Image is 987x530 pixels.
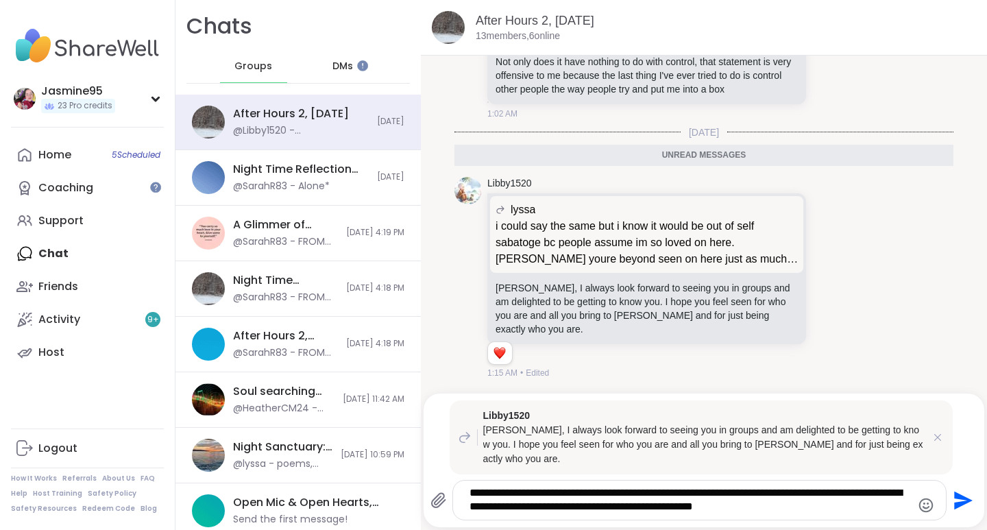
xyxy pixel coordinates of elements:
[11,303,164,336] a: Activity9+
[233,273,338,288] div: Night Time Reflection and/or Body Doubling, [DATE]
[346,282,404,294] span: [DATE] 4:18 PM
[11,270,164,303] a: Friends
[233,457,332,471] div: @lyssa - poems, songs, tears
[487,108,517,120] span: 1:02 AM
[496,55,798,96] p: Not only does it have nothing to do with control, that statement is very offensive to me because ...
[470,486,907,514] textarea: Type your message
[233,328,338,344] div: After Hours 2, [DATE]
[233,384,334,399] div: Soul searching with music -Special topic edition! , [DATE]
[41,84,115,99] div: Jasmine95
[432,11,465,44] img: After Hours 2, Sep 12
[233,439,332,455] div: Night Sanctuary: Sharing, Listening, Being Heard, [DATE]
[346,338,404,350] span: [DATE] 4:18 PM
[233,124,369,138] div: @Libby1520 - [PERSON_NAME], I always look forward to seeing you in groups and am delighted to be ...
[11,489,27,498] a: Help
[11,138,164,171] a: Home5Scheduled
[233,180,330,193] div: @SarahR83 - Alone*
[483,423,925,466] p: [PERSON_NAME], I always look forward to seeing you in groups and am delighted to be getting to kn...
[918,497,934,514] button: Emoji picker
[147,314,159,326] span: 9 +
[38,180,93,195] div: Coaching
[346,227,404,239] span: [DATE] 4:19 PM
[186,11,252,42] h1: Chats
[476,14,594,27] a: After Hours 2, [DATE]
[141,504,157,514] a: Blog
[492,348,507,359] button: Reactions: love
[947,485,977,516] button: Send
[454,177,482,204] img: https://sharewell-space-live.sfo3.digitaloceanspaces.com/user-generated/22027137-b181-4a8c-aa67-6...
[377,116,404,128] span: [DATE]
[483,409,925,423] span: Libby1520
[11,432,164,465] a: Logout
[511,202,535,218] span: lyssa
[192,272,225,305] img: Night Time Reflection and/or Body Doubling, Sep 08
[357,60,368,71] iframe: Spotlight
[11,336,164,369] a: Host
[38,279,78,294] div: Friends
[38,213,84,228] div: Support
[58,100,112,112] span: 23 Pro credits
[102,474,135,483] a: About Us
[487,367,517,379] span: 1:15 AM
[233,106,349,121] div: After Hours 2, [DATE]
[38,312,80,327] div: Activity
[38,345,64,360] div: Host
[343,394,404,405] span: [DATE] 11:42 AM
[141,474,155,483] a: FAQ
[192,217,225,250] img: A Glimmer of Hope, Sep 08
[38,147,71,162] div: Home
[233,217,338,232] div: A Glimmer of Hope, [DATE]
[476,29,560,43] p: 13 members, 6 online
[192,106,225,138] img: After Hours 2, Sep 12
[82,504,135,514] a: Redeem Code
[11,171,164,204] a: Coaching
[341,449,404,461] span: [DATE] 10:59 PM
[332,60,353,73] span: DMs
[496,281,798,336] p: [PERSON_NAME], I always look forward to seeing you in groups and am delighted to be getting to kn...
[88,489,136,498] a: Safety Policy
[112,149,160,160] span: 5 Scheduled
[11,474,57,483] a: How It Works
[38,441,77,456] div: Logout
[192,494,225,527] img: Open Mic & Open Hearts, Sep 12
[62,474,97,483] a: Referrals
[192,439,225,472] img: Night Sanctuary: Sharing, Listening, Being Heard, Sep 08
[377,171,404,183] span: [DATE]
[526,367,549,379] span: Edited
[487,177,532,191] a: Libby1520
[233,162,369,177] div: Night Time Reflection and/or Body Doubling, [DATE]
[11,204,164,237] a: Support
[14,88,36,110] img: Jasmine95
[233,346,338,360] div: @SarahR83 - FROM SHAREWELL: Hi all - we’re aware of the tech issues happening right now. The prob...
[150,182,161,193] iframe: Spotlight
[233,235,338,249] div: @SarahR83 - FROM SHAREWELL: Hi all - we’re aware of the tech issues happening right now. The prob...
[11,22,164,70] img: ShareWell Nav Logo
[681,125,727,139] span: [DATE]
[234,60,272,73] span: Groups
[233,291,338,304] div: @SarahR83 - FROM SHAREWELL: Hi all - we’re aware of the tech issues happening right now. The prob...
[488,342,512,364] div: Reaction list
[192,161,225,194] img: Night Time Reflection and/or Body Doubling, Sep 11
[454,145,953,167] div: Unread messages
[496,218,798,267] p: i could say the same but i know it would be out of self sabatoge bc people assume im so loved on ...
[192,383,225,416] img: Soul searching with music -Special topic edition! , Sep 08
[233,513,348,527] div: Send the first message!
[233,402,334,415] div: @HeatherCM24 - THANK YOU TO EVERONE STICKING IT OUT FOR THE WHOLE SESSION!!!💯🎉🫶 I couldn't have d...
[11,504,77,514] a: Safety Resources
[233,495,396,510] div: Open Mic & Open Hearts, [DATE]
[520,367,523,379] span: •
[33,489,82,498] a: Host Training
[192,328,225,361] img: After Hours 2, Sep 09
